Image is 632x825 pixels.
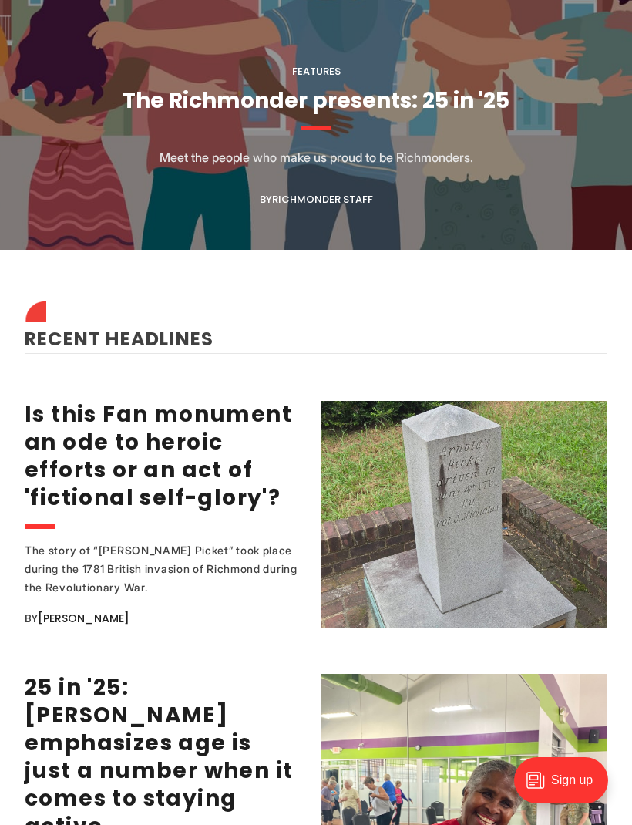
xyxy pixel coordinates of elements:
a: Is this Fan monument an ode to heroic efforts or an act of 'fictional self-glory'? [25,399,292,513]
a: [PERSON_NAME] [38,611,129,626]
p: Meet the people who make us proud to be Richmonders. [160,148,473,167]
a: Features [292,64,341,79]
h2: Recent Headlines [25,305,607,353]
div: By [25,609,301,628]
a: Richmonder Staff [272,192,373,207]
div: The story of “[PERSON_NAME] Picket” took place during the 1781 British invasion of Richmond durin... [25,541,301,597]
a: The Richmonder presents: 25 in '25 [123,86,509,116]
iframe: portal-trigger [501,749,632,825]
img: Is this Fan monument an ode to heroic efforts or an act of 'fictional self-glory'? [321,401,607,628]
div: By [260,194,373,205]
